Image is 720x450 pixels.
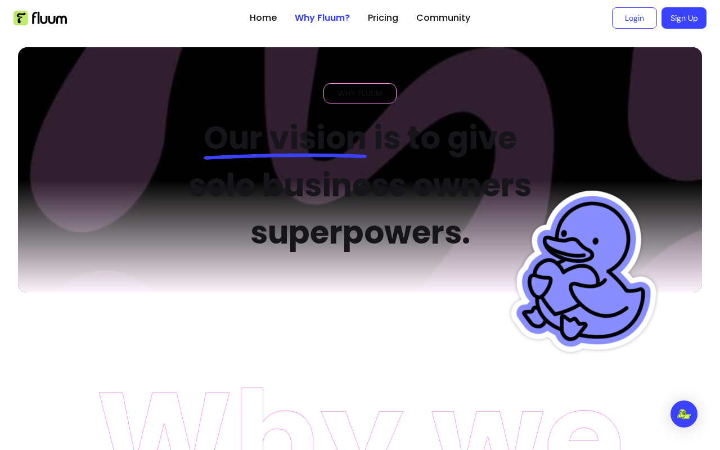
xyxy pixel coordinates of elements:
[670,400,697,427] div: Open Intercom Messenger
[170,115,551,256] h2: is to give solo business owners superpowers.
[612,7,657,29] a: Login
[204,116,367,160] span: Our vision
[501,163,678,384] img: Fluum Duck sticker
[250,11,277,25] a: Home
[416,11,470,25] a: Community
[295,11,350,25] a: Why Fluum?
[661,7,706,29] a: Sign Up
[13,11,67,25] img: Fluum Logo
[333,88,387,99] span: WHY FLUUM
[368,11,398,25] a: Pricing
